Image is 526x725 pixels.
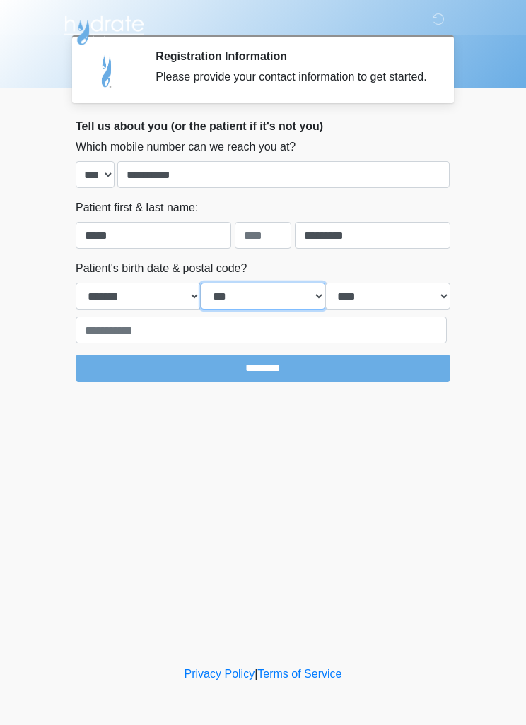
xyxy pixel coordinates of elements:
[257,668,341,680] a: Terms of Service
[156,69,429,86] div: Please provide your contact information to get started.
[62,11,146,46] img: Hydrate IV Bar - Chandler Logo
[76,138,296,155] label: Which mobile number can we reach you at?
[76,260,247,277] label: Patient's birth date & postal code?
[255,668,257,680] a: |
[76,199,198,216] label: Patient first & last name:
[185,668,255,680] a: Privacy Policy
[86,49,129,92] img: Agent Avatar
[76,119,450,133] h2: Tell us about you (or the patient if it's not you)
